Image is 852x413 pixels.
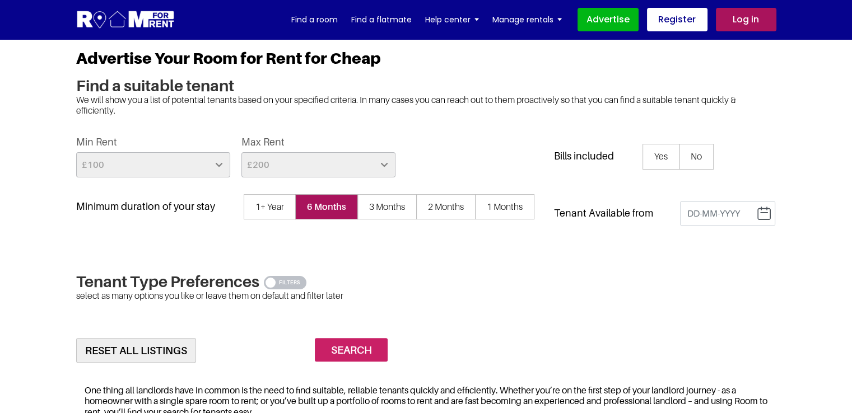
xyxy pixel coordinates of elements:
[76,76,776,95] h3: Find a suitable tenant
[76,95,776,116] p: We will show you a list of potential tenants based on your specified criteria. In many cases you ...
[291,11,338,28] a: Find a room
[315,338,388,362] input: Search
[554,150,614,162] h3: Bills included
[76,136,117,148] label: Min Rent
[554,207,653,219] label: Tenant Available from
[76,290,776,301] p: select as many options you like or leave them on default and filter later
[643,144,679,170] span: Yes
[475,194,534,220] span: 1 Months
[680,201,775,226] input: DD-MM-YYYY
[716,8,776,31] a: Log in
[425,11,479,28] a: Help center
[76,49,776,76] h1: Advertise Your Room for Rent for Cheap
[76,10,175,30] img: Logo for Room for Rent, featuring a welcoming design with a house icon and modern typography
[241,136,285,148] label: Max Rent
[647,8,707,31] a: Register
[76,338,196,363] a: Reset all listings
[295,194,358,220] span: 6 Months
[416,194,476,220] span: 2 Months
[492,11,562,28] a: Manage rentals
[244,194,296,220] span: 1+ Year
[351,11,412,28] a: Find a flatmate
[76,272,776,291] h3: Tenant Type Preferences
[578,8,639,31] a: Advertise
[357,194,417,220] span: 3 Months
[679,144,714,170] span: No
[76,200,215,213] h5: Minimum duration of your stay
